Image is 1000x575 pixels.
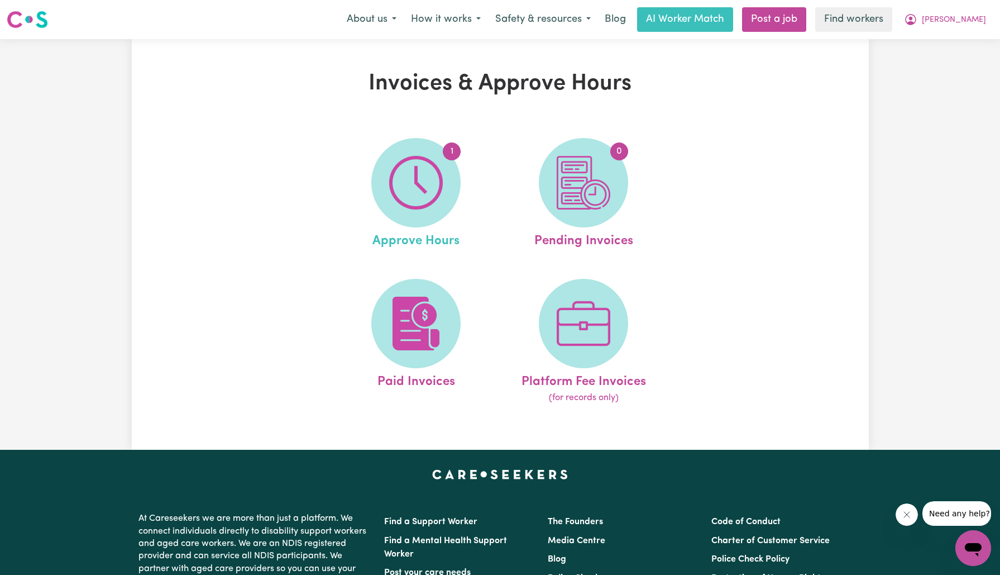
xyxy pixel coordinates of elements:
span: Platform Fee Invoices [521,368,646,392]
span: Approve Hours [372,227,460,251]
a: Charter of Customer Service [711,536,830,545]
span: [PERSON_NAME] [922,14,986,26]
a: Careseekers logo [7,7,48,32]
a: Blog [598,7,633,32]
a: Code of Conduct [711,517,781,526]
a: The Founders [548,517,603,526]
a: Find a Mental Health Support Worker [384,536,507,559]
a: Post a job [742,7,806,32]
span: 0 [610,142,628,160]
span: Paid Invoices [377,368,455,392]
button: My Account [897,8,993,31]
img: Careseekers logo [7,9,48,30]
h1: Invoices & Approve Hours [261,70,739,97]
a: Find workers [815,7,892,32]
button: How it works [404,8,488,31]
span: Pending Invoices [534,227,633,251]
button: About us [339,8,404,31]
a: AI Worker Match [637,7,733,32]
a: Media Centre [548,536,605,545]
span: (for records only) [549,391,619,405]
a: Platform Fee Invoices(for records only) [503,279,664,405]
span: 1 [443,142,461,160]
button: Safety & resources [488,8,598,31]
a: Careseekers home page [432,470,568,479]
iframe: Button to launch messaging window [955,530,991,566]
a: Pending Invoices [503,138,664,251]
a: Approve Hours [336,138,496,251]
iframe: Close message [896,503,918,526]
a: Paid Invoices [336,279,496,405]
iframe: Message from company [922,501,991,526]
a: Blog [548,555,566,564]
a: Find a Support Worker [384,517,477,526]
a: Police Check Policy [711,555,790,564]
